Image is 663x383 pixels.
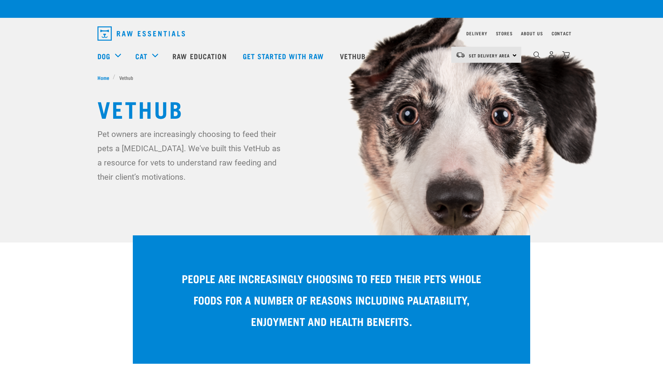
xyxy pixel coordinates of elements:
a: Raw Education [165,42,235,70]
a: Get started with Raw [236,42,333,70]
h1: Vethub [97,96,566,121]
a: Vethub [333,42,375,70]
img: user.png [548,51,555,58]
img: van-moving.png [456,52,465,58]
a: Home [97,74,113,81]
a: Stores [496,32,513,35]
a: Delivery [466,32,487,35]
a: Dog [97,51,110,61]
img: home-icon-1@2x.png [533,51,540,58]
a: About Us [521,32,543,35]
a: Cat [135,51,147,61]
span: Set Delivery Area [469,54,510,57]
a: Contact [552,32,572,35]
p: People are increasingly choosing to feed their pets whole foods for a number of reasons including... [176,267,487,332]
nav: breadcrumbs [97,74,566,81]
img: home-icon@2x.png [562,51,570,58]
img: Raw Essentials Logo [97,26,185,41]
span: Home [97,74,109,81]
nav: dropdown navigation [92,24,572,44]
p: Pet owners are increasingly choosing to feed their pets a [MEDICAL_DATA]. We've built this VetHub... [97,127,285,184]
